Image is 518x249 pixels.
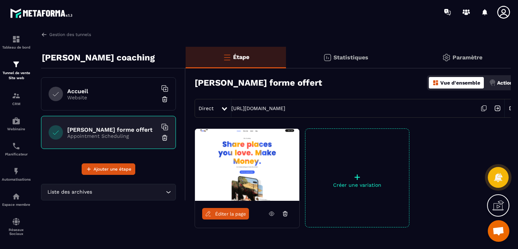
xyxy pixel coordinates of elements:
span: Éditer la page [215,211,246,217]
img: image [195,129,299,201]
img: social-network [12,217,21,226]
img: formation [12,35,21,44]
h3: [PERSON_NAME] forme offert [195,78,322,88]
a: social-networksocial-networkRéseaux Sociaux [2,212,31,241]
p: Tunnel de vente Site web [2,71,31,81]
p: Webinaire [2,127,31,131]
img: actions.d6e523a2.png [489,80,496,86]
a: automationsautomationsAutomatisations [2,162,31,187]
input: Search for option [94,188,164,196]
img: logo [10,6,75,20]
p: [PERSON_NAME] coaching [42,50,155,65]
p: CRM [2,102,31,106]
img: automations [12,192,21,201]
img: automations [12,167,21,176]
img: trash [161,134,168,141]
button: Ajouter une étape [82,163,135,175]
div: Ouvrir le chat [488,220,509,242]
a: schedulerschedulerPlanificateur [2,136,31,162]
p: Tableau de bord [2,45,31,49]
a: formationformationTunnel de vente Site web [2,55,31,86]
p: Automatisations [2,177,31,181]
img: dashboard-orange.40269519.svg [432,80,439,86]
a: Éditer la page [202,208,249,219]
p: Planificateur [2,152,31,156]
p: Créer une variation [305,182,409,188]
a: automationsautomationsEspace membre [2,187,31,212]
img: setting-gr.5f69749f.svg [442,53,451,62]
p: Statistiques [333,54,368,61]
span: Ajouter une étape [94,166,131,173]
p: + [305,172,409,182]
p: Website [67,95,157,100]
img: arrow-next.bcc2205e.svg [491,101,504,115]
p: Vue d'ensemble [440,80,480,86]
img: bars-o.4a397970.svg [223,53,231,62]
a: formationformationCRM [2,86,31,111]
a: automationsautomationsWebinaire [2,111,31,136]
span: Direct [199,105,214,111]
h6: Accueil [67,88,157,95]
img: automations [12,117,21,125]
a: [URL][DOMAIN_NAME] [231,105,285,111]
img: stats.20deebd0.svg [323,53,332,62]
p: Actions [497,80,515,86]
div: Search for option [41,184,176,200]
p: Paramètre [453,54,482,61]
h6: [PERSON_NAME] forme offert [67,126,157,133]
p: Espace membre [2,203,31,207]
img: formation [12,91,21,100]
img: arrow [41,31,47,38]
p: Réseaux Sociaux [2,228,31,236]
img: scheduler [12,142,21,150]
span: Liste des archives [46,188,94,196]
img: trash [161,96,168,103]
a: Gestion des tunnels [41,31,91,38]
p: Étape [233,54,249,60]
a: formationformationTableau de bord [2,30,31,55]
p: Appointment Scheduling [67,133,157,139]
img: formation [12,60,21,69]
